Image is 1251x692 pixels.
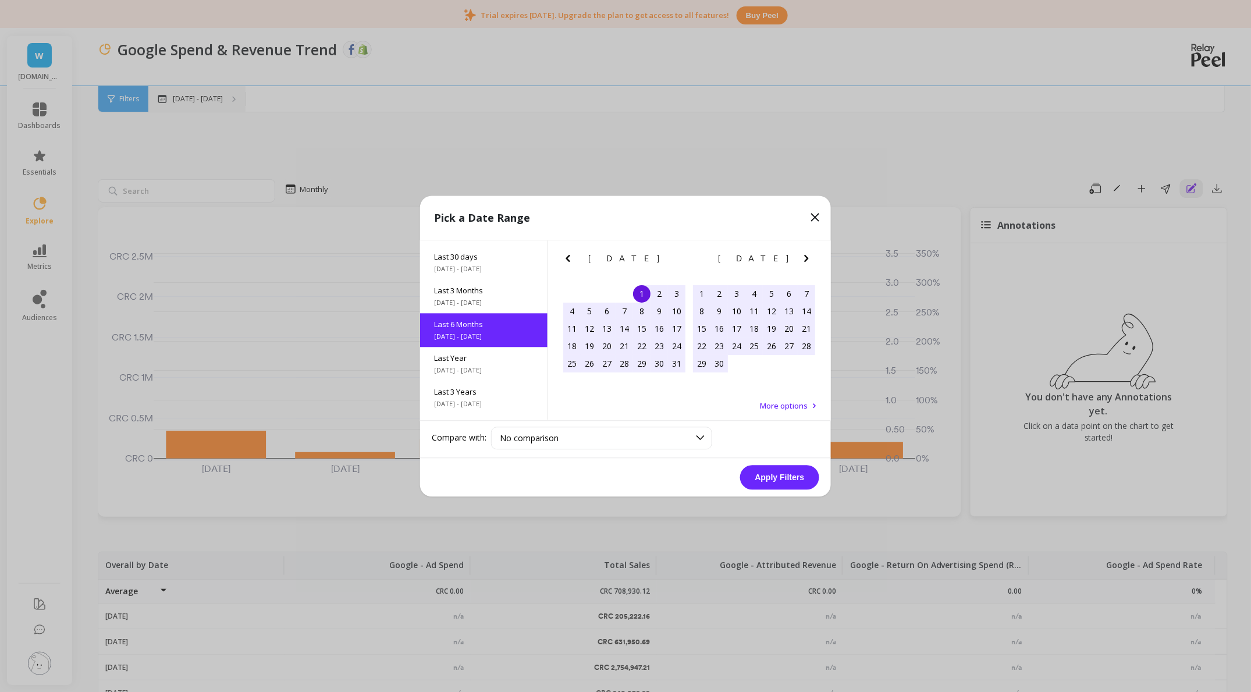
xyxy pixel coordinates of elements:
span: Last 30 days [434,251,534,262]
div: Choose Friday, June 13th, 2025 [780,303,798,320]
div: Choose Monday, June 9th, 2025 [710,303,728,320]
div: Choose Monday, May 26th, 2025 [581,355,598,372]
div: Choose Saturday, June 28th, 2025 [798,338,815,355]
div: Choose Wednesday, May 21st, 2025 [616,338,633,355]
button: Next Month [670,251,688,270]
div: Choose Thursday, June 12th, 2025 [763,303,780,320]
div: Choose Sunday, May 25th, 2025 [563,355,581,372]
div: Choose Sunday, May 11th, 2025 [563,320,581,338]
div: Choose Thursday, June 26th, 2025 [763,338,780,355]
div: Choose Thursday, May 29th, 2025 [633,355,651,372]
div: Choose Monday, May 12th, 2025 [581,320,598,338]
div: Choose Friday, June 27th, 2025 [780,338,798,355]
div: Choose Wednesday, June 11th, 2025 [745,303,763,320]
div: Choose Thursday, May 15th, 2025 [633,320,651,338]
div: Choose Monday, May 19th, 2025 [581,338,598,355]
span: [DATE] - [DATE] [434,365,534,375]
span: More options [760,400,808,411]
div: Choose Tuesday, May 27th, 2025 [598,355,616,372]
button: Next Month [799,251,818,270]
span: Last 6 Months [434,319,534,329]
button: Apply Filters [740,465,819,489]
div: Choose Saturday, June 7th, 2025 [798,285,815,303]
div: month 2025-06 [693,285,815,372]
div: Choose Saturday, June 21st, 2025 [798,320,815,338]
div: Choose Thursday, May 1st, 2025 [633,285,651,303]
div: Choose Sunday, May 4th, 2025 [563,303,581,320]
div: Choose Tuesday, May 6th, 2025 [598,303,616,320]
span: [DATE] - [DATE] [434,298,534,307]
div: Choose Saturday, June 14th, 2025 [798,303,815,320]
div: Choose Sunday, June 29th, 2025 [693,355,710,372]
div: Choose Saturday, May 3rd, 2025 [668,285,685,303]
p: Pick a Date Range [434,210,530,226]
div: Choose Friday, May 23rd, 2025 [651,338,668,355]
button: Previous Month [691,251,709,270]
div: Choose Saturday, May 24th, 2025 [668,338,685,355]
div: Choose Wednesday, May 7th, 2025 [616,303,633,320]
div: Choose Wednesday, June 4th, 2025 [745,285,763,303]
span: Last Year [434,353,534,363]
div: Choose Monday, June 16th, 2025 [710,320,728,338]
div: Choose Tuesday, June 24th, 2025 [728,338,745,355]
div: Choose Thursday, May 22nd, 2025 [633,338,651,355]
div: Choose Tuesday, May 20th, 2025 [598,338,616,355]
span: [DATE] - [DATE] [434,399,534,409]
div: Choose Friday, May 16th, 2025 [651,320,668,338]
div: Choose Saturday, May 31st, 2025 [668,355,685,372]
div: Choose Thursday, May 8th, 2025 [633,303,651,320]
div: Choose Friday, June 6th, 2025 [780,285,798,303]
div: Choose Monday, May 5th, 2025 [581,303,598,320]
div: Choose Wednesday, May 28th, 2025 [616,355,633,372]
div: Choose Wednesday, June 25th, 2025 [745,338,763,355]
div: Choose Tuesday, May 13th, 2025 [598,320,616,338]
span: Last 3 Months [434,285,534,296]
div: Choose Tuesday, June 17th, 2025 [728,320,745,338]
div: Choose Tuesday, June 3rd, 2025 [728,285,745,303]
div: Choose Sunday, June 8th, 2025 [693,303,710,320]
div: Choose Friday, May 2nd, 2025 [651,285,668,303]
span: [DATE] [718,254,791,263]
div: Choose Wednesday, May 14th, 2025 [616,320,633,338]
button: Previous Month [561,251,580,270]
div: Choose Thursday, June 19th, 2025 [763,320,780,338]
div: Choose Wednesday, June 18th, 2025 [745,320,763,338]
span: [DATE] - [DATE] [434,332,534,341]
div: Choose Monday, June 30th, 2025 [710,355,728,372]
div: Choose Sunday, June 1st, 2025 [693,285,710,303]
div: Choose Thursday, June 5th, 2025 [763,285,780,303]
div: Choose Friday, May 9th, 2025 [651,303,668,320]
div: Choose Saturday, May 10th, 2025 [668,303,685,320]
div: Choose Sunday, May 18th, 2025 [563,338,581,355]
span: [DATE] [588,254,661,263]
div: Choose Friday, June 20th, 2025 [780,320,798,338]
span: [DATE] - [DATE] [434,264,534,274]
div: month 2025-05 [563,285,685,372]
div: Choose Saturday, May 17th, 2025 [668,320,685,338]
div: Choose Monday, June 2nd, 2025 [710,285,728,303]
div: Choose Tuesday, June 10th, 2025 [728,303,745,320]
span: No comparison [500,432,559,443]
div: Choose Sunday, June 15th, 2025 [693,320,710,338]
label: Compare with: [432,432,486,444]
span: Last 3 Years [434,386,534,397]
div: Choose Monday, June 23rd, 2025 [710,338,728,355]
div: Choose Friday, May 30th, 2025 [651,355,668,372]
div: Choose Sunday, June 22nd, 2025 [693,338,710,355]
